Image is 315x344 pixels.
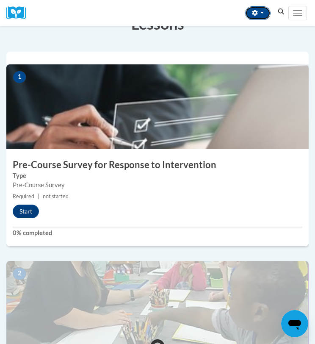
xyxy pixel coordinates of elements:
[13,193,34,200] span: Required
[38,193,39,200] span: |
[13,267,26,280] span: 2
[43,193,69,200] span: not started
[13,180,302,190] div: Pre-Course Survey
[281,310,308,337] iframe: Button to launch messaging window
[6,6,32,19] a: Cox Campus
[6,64,309,149] img: Course Image
[245,6,271,20] button: Account Settings
[13,71,26,83] span: 1
[13,228,302,238] label: 0% completed
[13,205,39,218] button: Start
[6,6,32,19] img: Logo brand
[13,171,302,180] label: Type
[6,158,309,172] h3: Pre-Course Survey for Response to Intervention
[275,7,287,17] button: Search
